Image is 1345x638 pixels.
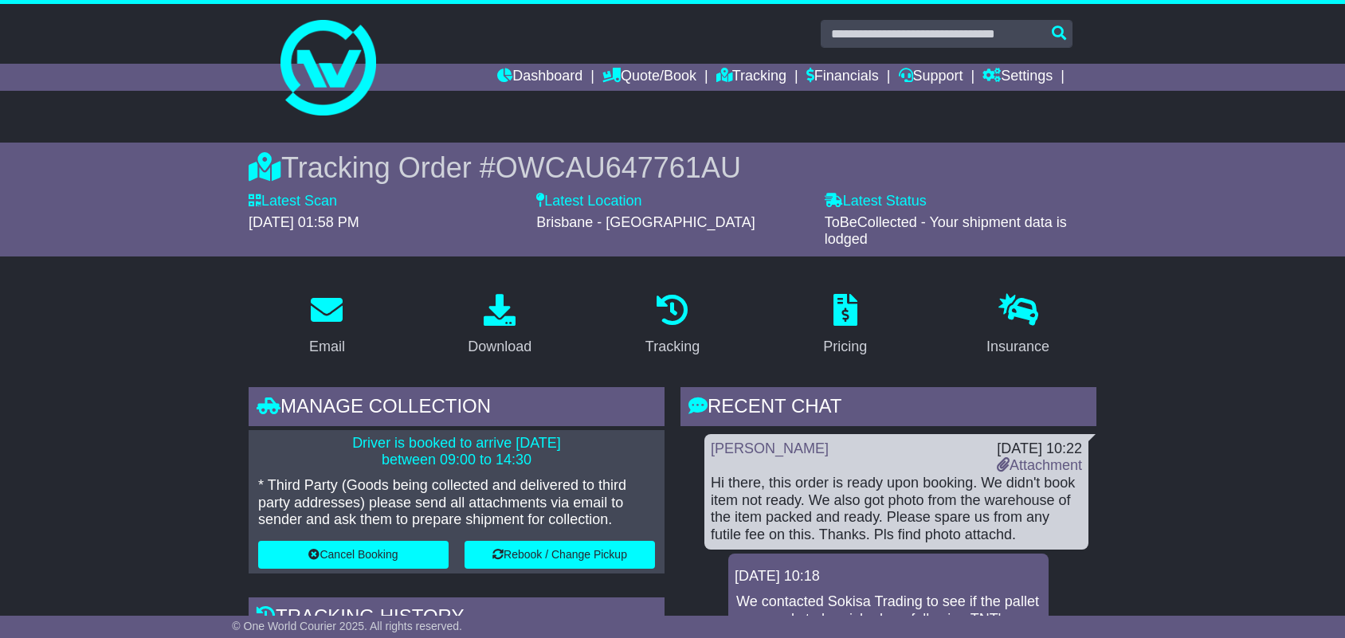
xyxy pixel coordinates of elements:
div: Download [468,336,531,358]
a: Tracking [635,288,710,363]
div: [DATE] 10:18 [735,568,1042,585]
button: Cancel Booking [258,541,449,569]
a: Attachment [997,457,1082,473]
a: Insurance [976,288,1060,363]
p: Driver is booked to arrive [DATE] between 09:00 to 14:30 [258,435,655,469]
button: Rebook / Change Pickup [465,541,655,569]
span: Brisbane - [GEOGRAPHIC_DATA] [536,214,755,230]
div: Tracking Order # [249,151,1096,185]
div: Tracking [645,336,700,358]
a: Email [299,288,355,363]
div: Manage collection [249,387,665,430]
a: [PERSON_NAME] [711,440,829,456]
span: [DATE] 01:58 PM [249,214,359,230]
span: ToBeCollected - Your shipment data is lodged [825,214,1067,248]
label: Latest Location [536,193,641,210]
span: © One World Courier 2025. All rights reserved. [232,620,462,632]
label: Latest Status [825,193,927,210]
div: Email [309,336,345,358]
a: Settings [982,64,1053,91]
div: Insurance [986,336,1049,358]
a: Support [899,64,963,91]
a: Financials [806,64,879,91]
span: OWCAU647761AU [496,151,741,184]
p: * Third Party (Goods being collected and delivered to third party addresses) please send all atta... [258,477,655,529]
div: [DATE] 10:22 [997,440,1082,458]
a: Pricing [813,288,877,363]
a: Download [457,288,542,363]
a: Dashboard [497,64,582,91]
div: Hi there, this order is ready upon booking. We didn't book item not ready. We also got photo from... [711,475,1082,543]
div: Pricing [823,336,867,358]
a: Tracking [716,64,786,91]
label: Latest Scan [249,193,337,210]
div: RECENT CHAT [680,387,1096,430]
a: Quote/Book [602,64,696,91]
